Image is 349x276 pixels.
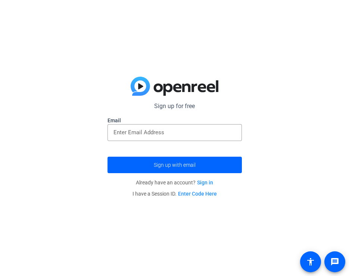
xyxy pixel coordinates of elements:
[330,257,339,266] mat-icon: message
[133,191,217,197] span: I have a Session ID.
[136,180,213,185] span: Already have an account?
[306,257,315,266] mat-icon: accessibility
[131,77,218,96] img: blue-gradient.svg
[113,128,236,137] input: Enter Email Address
[107,117,242,124] label: Email
[107,157,242,173] button: Sign up with email
[107,102,242,111] p: Sign up for free
[197,180,213,185] a: Sign in
[178,191,217,197] a: Enter Code Here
